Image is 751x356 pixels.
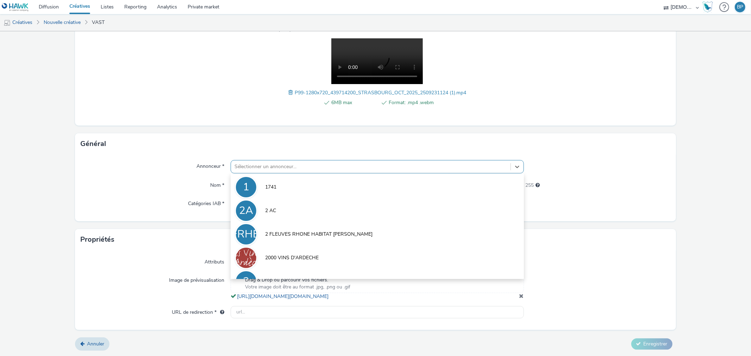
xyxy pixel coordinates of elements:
[185,197,227,207] label: Catégories IAB *
[245,276,350,284] span: Drag & Drop ou parcourir vos fichiers.
[4,19,11,26] img: mobile
[166,274,227,284] label: Image de prévisualisation
[331,98,376,107] span: 6MB max
[389,98,434,107] span: Format: .mp4 .webm
[202,256,227,266] label: Attributs
[2,3,29,12] img: undefined Logo
[265,184,276,191] span: 1741
[526,182,534,189] span: 255
[631,338,672,350] button: Enregistrer
[169,306,227,316] label: URL de redirection *
[237,293,331,300] a: [URL][DOMAIN_NAME][DOMAIN_NAME]
[702,1,716,13] a: Hawk Academy
[536,182,540,189] div: 255 caractères maximum
[80,234,114,245] h3: Propriétés
[217,309,224,316] div: L'URL de redirection sera utilisée comme URL de validation avec certains SSP et ce sera l'URL de ...
[737,2,743,12] div: BP
[231,26,436,32] span: Si vous diffusez sur Spotify, choisissez le vast 2.0, autrement nous recommandons le vast 3.0
[236,248,256,268] img: 2000 VINS D'ARDECHE
[295,89,466,96] span: P99-1280x720_439714200_STRASBOURG_OCT_2025_2509231124 (1).mp4
[243,177,249,197] div: 1
[88,14,108,31] a: VAST
[265,231,373,238] span: 2 FLEUVES RHONE HABITAT [PERSON_NAME]
[75,337,109,351] a: Annuler
[702,1,713,13] img: Hawk Academy
[40,14,84,31] a: Nouvelle créative
[231,306,524,318] input: url...
[644,341,668,347] span: Enregistrer
[87,341,104,347] span: Annuler
[245,284,350,291] span: Votre image doit être au format .jpg, .png ou .gif
[225,224,267,244] div: 2FRHBV
[265,207,276,214] span: 2 AC
[265,278,306,285] span: 320x480_artisanat
[207,179,227,189] label: Nom *
[239,201,253,221] div: 2A
[194,160,227,170] label: Annonceur *
[243,272,249,291] div: 3
[80,139,106,149] h3: Général
[265,254,319,261] span: 2000 VINS D'ARDECHE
